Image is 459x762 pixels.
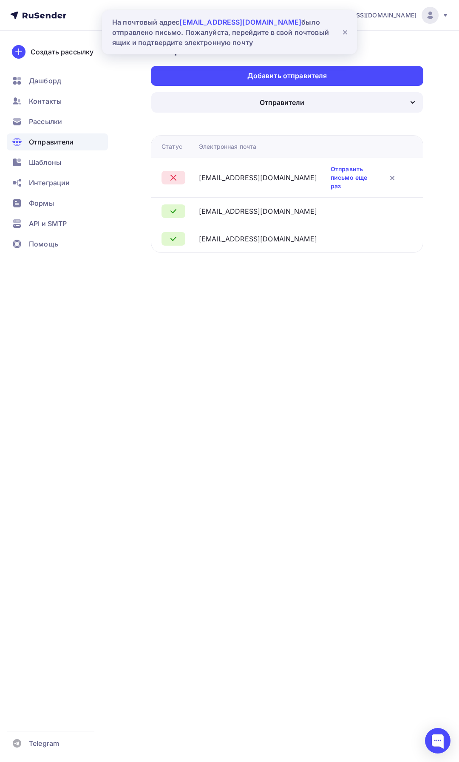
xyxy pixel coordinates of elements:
[7,72,108,89] a: Дашборд
[29,239,58,249] span: Помощь
[199,173,317,183] div: [EMAIL_ADDRESS][DOMAIN_NAME]
[331,165,369,190] a: Отправить письмо еще раз
[29,218,67,229] span: API и SMTP
[7,113,108,130] a: Рассылки
[112,17,333,48] div: На почтовый адрес было отправлено письмо. Пожалуйста, перейдите в свой почтовый ящик и подтвердит...
[199,234,317,244] div: [EMAIL_ADDRESS][DOMAIN_NAME]
[29,96,62,106] span: Контакты
[260,97,304,108] div: Отправители
[29,738,59,748] span: Telegram
[7,133,108,150] a: Отправители
[29,178,70,188] span: Интеграции
[151,44,204,56] h3: Настройки
[199,206,317,216] div: [EMAIL_ADDRESS][DOMAIN_NAME]
[179,18,301,26] span: [EMAIL_ADDRESS][DOMAIN_NAME]
[29,116,62,127] span: Рассылки
[247,71,327,81] div: Добавить отправителя
[312,11,416,20] span: [EMAIL_ADDRESS][DOMAIN_NAME]
[29,76,61,86] span: Дашборд
[31,47,93,57] div: Создать рассылку
[161,142,182,151] div: Статус
[151,92,423,113] button: Отправители
[29,137,74,147] span: Отправители
[29,198,54,208] span: Формы
[312,7,449,24] a: [EMAIL_ADDRESS][DOMAIN_NAME]
[7,195,108,212] a: Формы
[7,154,108,171] a: Шаблоны
[7,93,108,110] a: Контакты
[199,142,256,151] div: Электронная почта
[29,157,61,167] span: Шаблоны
